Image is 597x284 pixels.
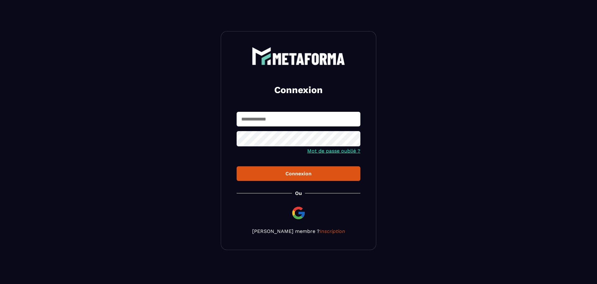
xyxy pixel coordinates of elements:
p: Ou [295,190,302,196]
p: [PERSON_NAME] membre ? [237,228,360,234]
a: logo [237,47,360,65]
img: google [291,206,306,220]
img: logo [252,47,345,65]
a: Inscription [320,228,345,234]
div: Connexion [242,171,355,177]
button: Connexion [237,166,360,181]
h2: Connexion [244,84,353,96]
a: Mot de passe oublié ? [307,148,360,154]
